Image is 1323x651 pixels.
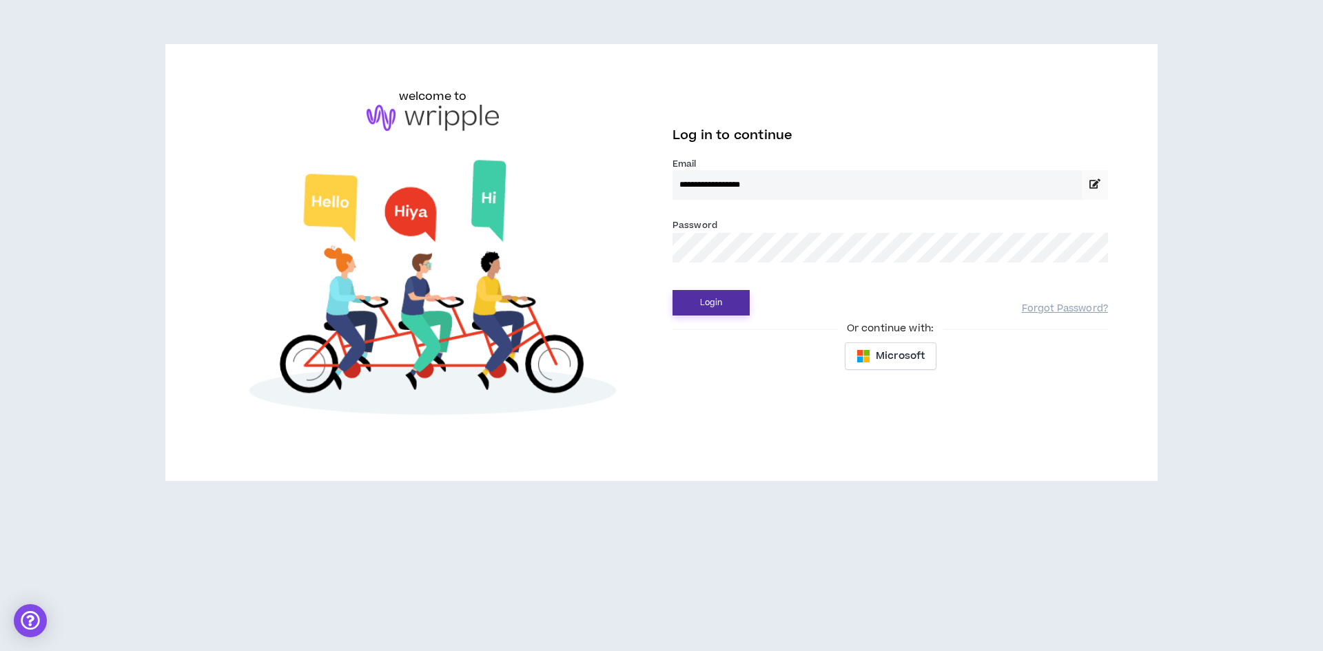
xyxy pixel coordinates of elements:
span: Log in to continue [673,127,792,144]
button: Microsoft [845,342,936,370]
div: Open Intercom Messenger [14,604,47,637]
a: Forgot Password? [1022,302,1108,316]
h6: welcome to [399,88,467,105]
span: Microsoft [876,349,925,364]
label: Password [673,219,717,231]
span: Or continue with: [837,321,943,336]
button: Login [673,290,750,316]
img: Welcome to Wripple [215,145,650,437]
img: logo-brand.png [367,105,499,131]
label: Email [673,158,1108,170]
